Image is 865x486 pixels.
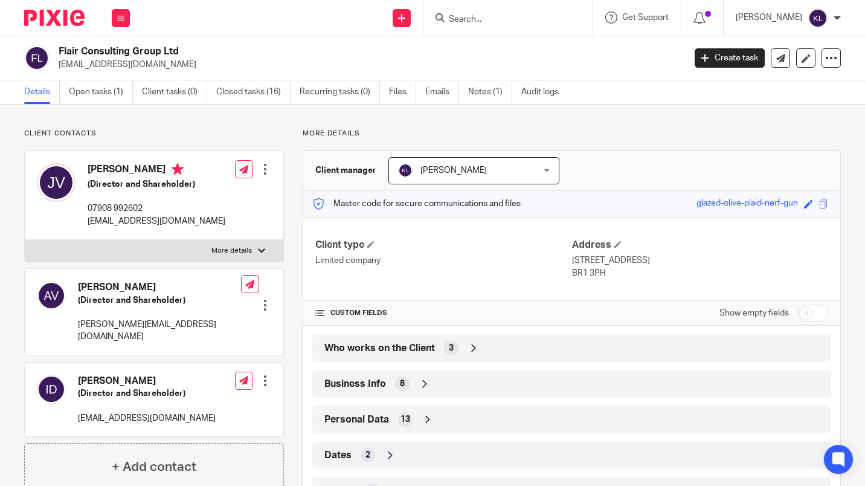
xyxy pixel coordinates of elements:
a: Audit logs [521,80,568,104]
span: Personal Data [324,413,389,426]
a: Recurring tasks (0) [300,80,380,104]
img: svg%3E [808,8,828,28]
p: [EMAIL_ADDRESS][DOMAIN_NAME] [78,412,216,424]
p: Client contacts [24,129,284,138]
span: [PERSON_NAME] [420,166,487,175]
p: [PERSON_NAME][EMAIL_ADDRESS][DOMAIN_NAME] [78,319,241,343]
h3: Client manager [315,164,376,177]
a: Open tasks (1) [69,80,133,104]
h4: [PERSON_NAME] [88,163,225,178]
p: [STREET_ADDRESS] [572,254,828,267]
h4: + Add contact [112,458,196,476]
p: More details [211,246,252,256]
h4: CUSTOM FIELDS [315,308,571,318]
input: Search [448,15,556,25]
img: svg%3E [24,45,50,71]
img: svg%3E [37,375,66,404]
span: 13 [400,413,410,426]
h4: Client type [315,239,571,251]
span: Business Info [324,378,386,390]
p: [PERSON_NAME] [736,11,802,24]
a: Closed tasks (16) [216,80,291,104]
img: Pixie [24,10,85,26]
img: svg%3E [398,163,413,178]
p: More details [303,129,841,138]
div: glazed-olive-plaid-nerf-gun [696,197,798,211]
a: Notes (1) [468,80,512,104]
h5: (Director and Shareholder) [78,294,241,306]
h2: Flair Consulting Group Ltd [59,45,553,58]
span: Who works on the Client [324,342,435,355]
p: BR1 3PH [572,267,828,279]
p: [EMAIL_ADDRESS][DOMAIN_NAME] [59,59,677,71]
p: 07908 992602 [88,202,225,215]
a: Emails [425,80,459,104]
a: Files [389,80,416,104]
p: [EMAIL_ADDRESS][DOMAIN_NAME] [88,215,225,227]
h5: (Director and Shareholder) [88,178,225,190]
a: Client tasks (0) [142,80,207,104]
span: Get Support [622,13,669,22]
p: Master code for secure communications and files [312,198,521,210]
h4: [PERSON_NAME] [78,375,216,387]
h5: (Director and Shareholder) [78,387,216,400]
i: Primary [172,163,184,175]
a: Create task [695,48,765,68]
span: 2 [365,449,370,461]
span: Dates [324,449,352,462]
img: svg%3E [37,281,66,310]
img: svg%3E [37,163,76,202]
span: 8 [400,378,405,390]
label: Show empty fields [719,307,789,319]
a: Details [24,80,60,104]
span: 3 [449,342,454,354]
h4: [PERSON_NAME] [78,281,241,294]
h4: Address [572,239,828,251]
p: Limited company [315,254,571,267]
